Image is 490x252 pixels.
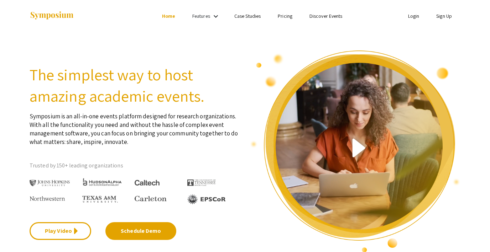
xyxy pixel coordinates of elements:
a: Features [192,13,210,19]
img: HudsonAlpha [82,178,123,186]
img: Northwestern [30,196,65,200]
img: Caltech [135,180,160,186]
h2: The simplest way to host amazing academic events. [30,64,240,107]
img: Carleton [135,196,167,202]
a: Case Studies [234,13,261,19]
img: Johns Hopkins University [30,180,70,187]
img: Texas A&M University [82,196,118,203]
a: Home [162,13,175,19]
a: Discover Events [309,13,343,19]
a: Sign Up [436,13,452,19]
p: Symposium is an all-in-one events platform designed for research organizations. With all the func... [30,107,240,146]
img: Symposium by ForagerOne [30,11,74,21]
p: Trusted by 150+ leading organizations [30,160,240,171]
a: Login [408,13,419,19]
img: EPSCOR [187,194,226,204]
a: Schedule Demo [105,222,176,240]
img: The University of Tennessee [187,179,216,186]
a: Play Video [30,222,91,240]
mat-icon: Expand Features list [212,12,220,21]
a: Pricing [278,13,292,19]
